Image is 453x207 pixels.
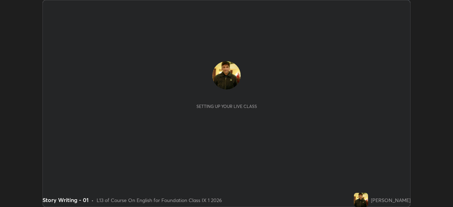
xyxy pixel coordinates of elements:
[91,196,94,204] div: •
[42,196,88,204] div: Story Writing - 01
[371,196,411,204] div: [PERSON_NAME]
[212,61,241,90] img: 2ac7c97e948e40f994bf223dccd011e9.jpg
[354,193,368,207] img: 2ac7c97e948e40f994bf223dccd011e9.jpg
[97,196,222,204] div: L13 of Course On English for Foundation Class IX 1 2026
[196,104,257,109] div: Setting up your live class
